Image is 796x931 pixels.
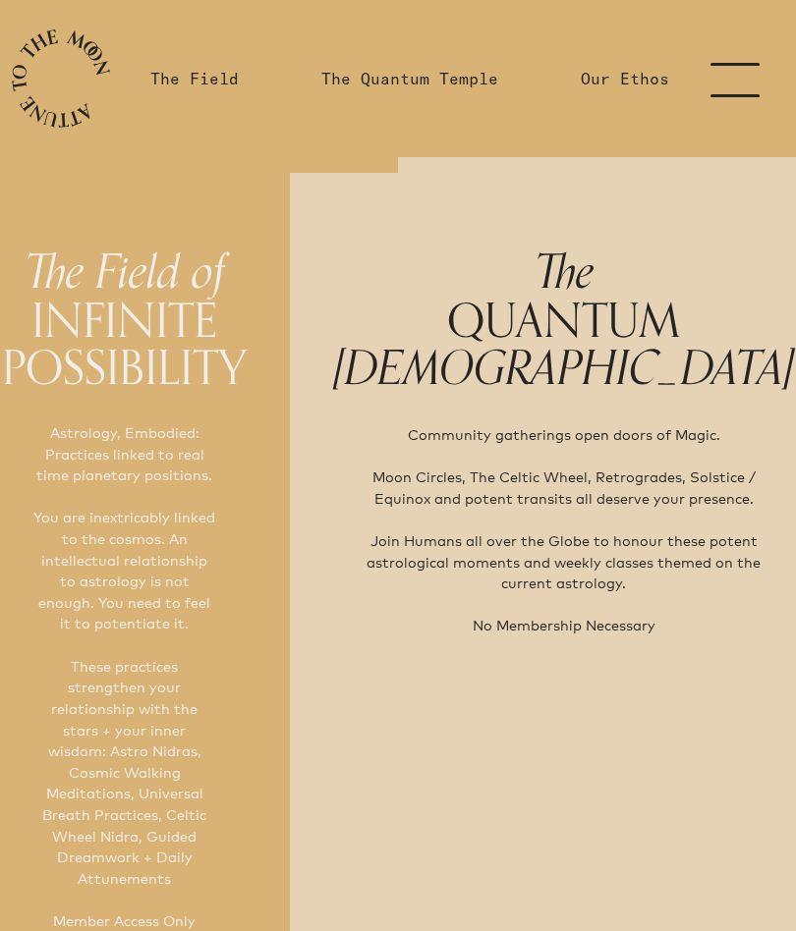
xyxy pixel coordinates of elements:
h1: INFINITE POSSIBILITY [2,247,247,391]
a: Our Ethos [581,67,669,90]
h1: QUANTUM [333,247,794,393]
p: Community gatherings open doors of Magic. Moon Circles, The Celtic Wheel, Retrogrades, Solstice /... [365,424,763,636]
span: The Field of [25,234,225,311]
span: The [535,234,594,311]
span: [DEMOGRAPHIC_DATA] [333,330,794,408]
a: The Field [150,67,239,90]
a: The Quantum Temple [321,67,498,90]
